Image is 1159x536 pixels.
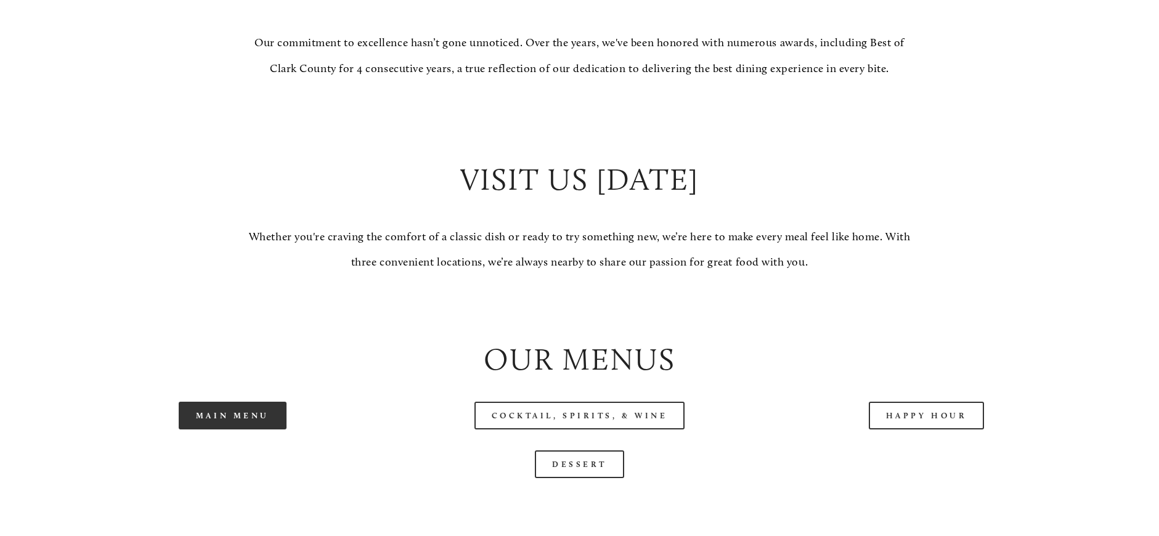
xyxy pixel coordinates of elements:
[70,338,1089,381] h2: Our Menus
[535,450,624,478] a: Dessert
[179,402,287,429] a: Main Menu
[243,224,916,275] p: Whether you're craving the comfort of a classic dish or ready to try something new, we’re here to...
[474,402,685,429] a: Cocktail, Spirits, & Wine
[869,402,985,429] a: Happy Hour
[243,158,916,201] h2: Visit Us [DATE]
